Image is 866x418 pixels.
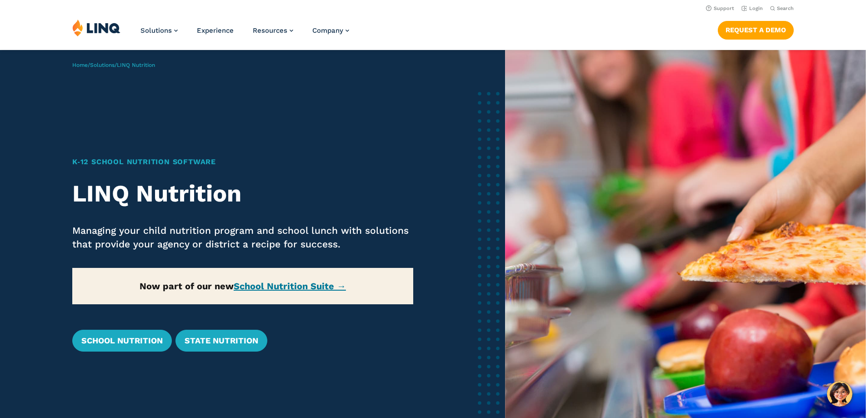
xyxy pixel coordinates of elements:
button: Hello, have a question? Let’s chat. [827,381,852,407]
p: Managing your child nutrition program and school lunch with solutions that provide your agency or... [72,224,414,251]
a: Experience [197,26,234,35]
a: State Nutrition [175,330,267,352]
a: Login [741,5,763,11]
a: Solutions [140,26,178,35]
a: School Nutrition [72,330,172,352]
nav: Primary Navigation [140,19,349,49]
span: Resources [253,26,287,35]
img: LINQ | K‑12 Software [72,19,120,36]
h1: K‑12 School Nutrition Software [72,156,414,167]
a: School Nutrition Suite → [234,281,346,292]
a: Company [312,26,349,35]
button: Open Search Bar [770,5,794,12]
a: Request a Demo [718,21,794,39]
nav: Button Navigation [718,19,794,39]
strong: LINQ Nutrition [72,180,241,207]
strong: Now part of our new [140,281,346,292]
a: Support [706,5,734,11]
span: Search [777,5,794,11]
a: Solutions [90,62,115,68]
span: / / [72,62,155,68]
a: Resources [253,26,293,35]
span: Solutions [140,26,172,35]
a: Home [72,62,88,68]
span: LINQ Nutrition [117,62,155,68]
span: Company [312,26,343,35]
